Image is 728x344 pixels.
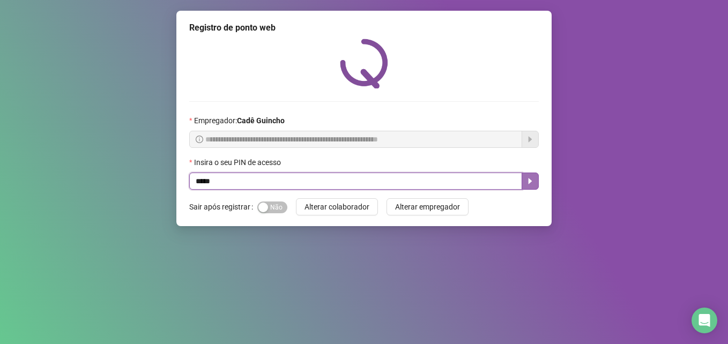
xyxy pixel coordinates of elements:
[237,116,285,125] strong: Cadê Guincho
[387,198,469,215] button: Alterar empregador
[196,136,203,143] span: info-circle
[296,198,378,215] button: Alterar colaborador
[395,201,460,213] span: Alterar empregador
[189,198,257,215] label: Sair após registrar
[304,201,369,213] span: Alterar colaborador
[194,115,285,126] span: Empregador :
[189,21,539,34] div: Registro de ponto web
[189,156,288,168] label: Insira o seu PIN de acesso
[340,39,388,88] img: QRPoint
[526,177,534,185] span: caret-right
[692,308,717,333] div: Open Intercom Messenger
